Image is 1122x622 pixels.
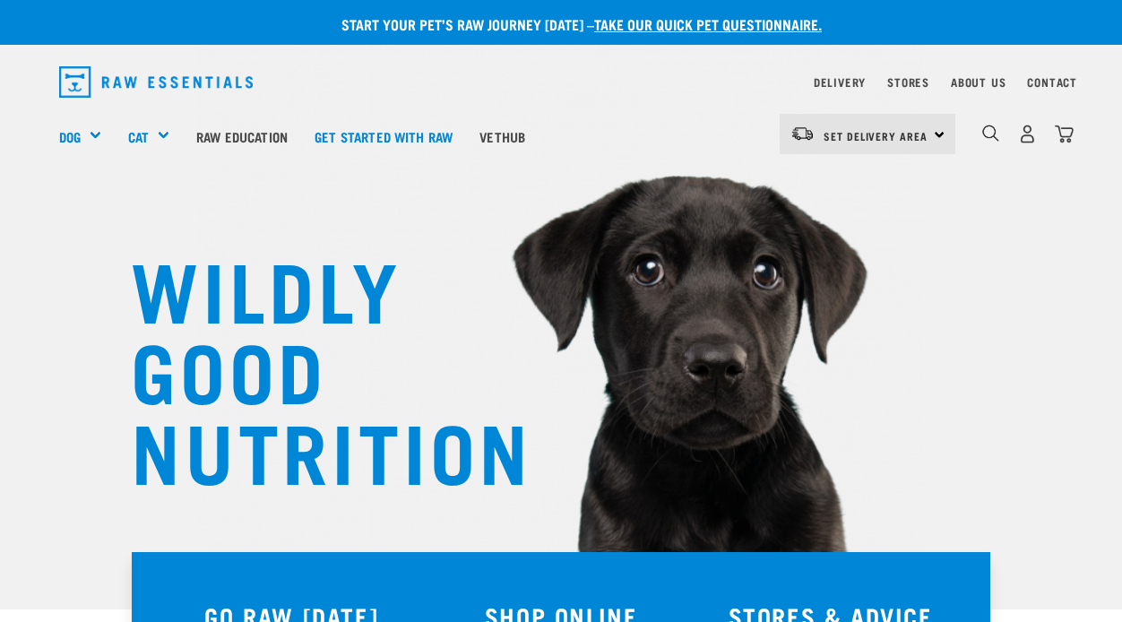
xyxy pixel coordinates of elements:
img: Raw Essentials Logo [59,66,253,98]
nav: dropdown navigation [45,59,1077,105]
a: Dog [59,126,81,147]
h1: WILDLY GOOD NUTRITION [131,246,489,488]
a: Contact [1027,79,1077,85]
a: Delivery [814,79,866,85]
span: Set Delivery Area [824,133,928,139]
img: home-icon@2x.png [1055,125,1074,143]
a: Cat [128,126,149,147]
a: take our quick pet questionnaire. [594,20,822,28]
a: Stores [887,79,929,85]
img: van-moving.png [790,125,815,142]
a: Vethub [466,100,539,172]
img: user.png [1018,125,1037,143]
a: About Us [951,79,1005,85]
img: home-icon-1@2x.png [982,125,999,142]
a: Get started with Raw [301,100,466,172]
a: Raw Education [183,100,301,172]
